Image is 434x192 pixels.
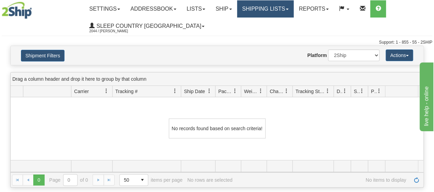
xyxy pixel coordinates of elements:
[101,85,112,97] a: Carrier filter column settings
[169,118,266,138] div: No records found based on search criteria!
[184,88,205,95] span: Ship Date
[255,85,267,97] a: Weight filter column settings
[119,174,148,186] span: Page sizes drop down
[337,88,342,95] span: Delivery Status
[181,0,210,18] a: Lists
[187,177,233,183] div: No rows are selected
[307,52,327,59] label: Platform
[356,85,368,97] a: Shipment Issues filter column settings
[411,174,422,185] a: Refresh
[339,85,351,97] a: Delivery Status filter column settings
[137,174,148,185] span: select
[229,85,241,97] a: Packages filter column settings
[2,2,32,19] img: logo2044.jpg
[418,61,433,131] iframe: chat widget
[33,174,44,185] span: Page 0
[49,174,88,186] span: Page of 0
[11,72,423,86] div: grid grouping header
[21,50,64,61] button: Shipment Filters
[125,0,181,18] a: Addressbook
[115,88,138,95] span: Tracking #
[119,174,183,186] span: items per page
[95,23,201,29] span: Sleep Country [GEOGRAPHIC_DATA]
[203,85,215,97] a: Ship Date filter column settings
[281,85,292,97] a: Charge filter column settings
[270,88,284,95] span: Charge
[237,0,294,18] a: Shipping lists
[89,28,141,35] span: 2044 / [PERSON_NAME]
[354,88,360,95] span: Shipment Issues
[74,88,89,95] span: Carrier
[84,18,210,35] a: Sleep Country [GEOGRAPHIC_DATA] 2044 / [PERSON_NAME]
[124,177,133,183] span: 50
[373,85,385,97] a: Pickup Status filter column settings
[218,88,233,95] span: Packages
[371,88,377,95] span: Pickup Status
[84,0,125,18] a: Settings
[322,85,333,97] a: Tracking Status filter column settings
[294,0,334,18] a: Reports
[237,177,406,183] span: No items to display
[386,49,413,61] button: Actions
[169,85,181,97] a: Tracking # filter column settings
[295,88,325,95] span: Tracking Status
[210,0,237,18] a: Ship
[5,4,63,12] div: live help - online
[2,39,432,45] div: Support: 1 - 855 - 55 - 2SHIP
[244,88,258,95] span: Weight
